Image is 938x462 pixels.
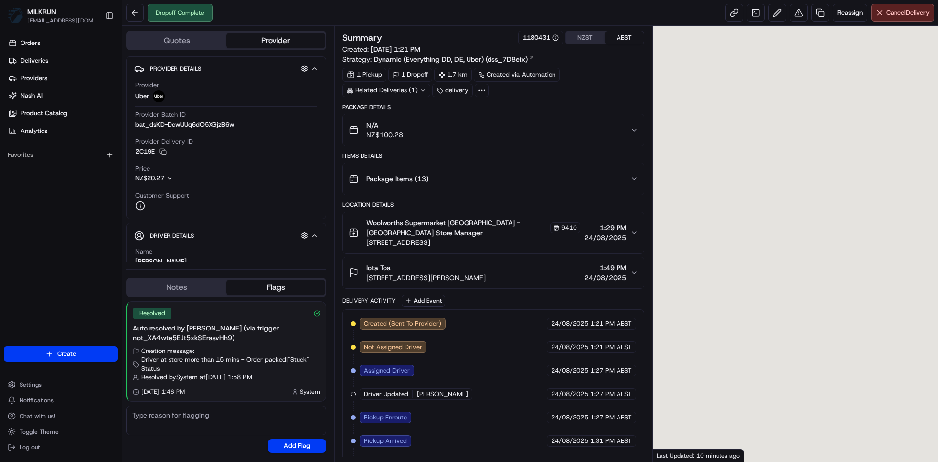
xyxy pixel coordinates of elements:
button: Reassign [833,4,867,22]
button: CancelDelivery [871,4,934,22]
button: Chat with us! [4,409,118,423]
button: Add Flag [268,439,326,453]
div: Location Details [342,201,644,209]
span: Not Assigned Driver [364,343,422,352]
button: Package Items (13) [343,163,643,195]
span: Nash AI [21,91,43,100]
div: delivery [432,84,473,97]
button: Quotes [127,33,226,48]
a: Deliveries [4,53,122,68]
div: 1.7 km [434,68,472,82]
div: Related Deliveries (1) [342,84,430,97]
span: Price [135,164,150,173]
span: 24/08/2025 [551,366,588,375]
span: NZ$20.27 [135,174,164,182]
a: Providers [4,70,122,86]
span: Driver Updated [364,390,408,398]
span: Iota Toa [366,263,391,273]
span: [STREET_ADDRESS][PERSON_NAME] [366,273,486,283]
button: Iota Toa[STREET_ADDRESS][PERSON_NAME]1:49 PM24/08/2025 [343,257,643,288]
span: 1:27 PM AEST [590,390,632,398]
button: 1180431 [523,33,559,42]
span: NZ$100.28 [366,130,403,140]
span: 1:27 PM AEST [590,413,632,422]
span: 1:27 PM AEST [590,366,632,375]
span: 1:21 PM AEST [590,319,632,328]
span: System [300,388,320,396]
span: 24/08/2025 [584,233,626,242]
span: Resolved by System [141,373,198,382]
a: Orders [4,35,122,51]
button: MILKRUNMILKRUN[EMAIL_ADDRESS][DOMAIN_NAME] [4,4,101,27]
span: Provider Details [150,65,201,73]
div: Package Details [342,103,644,111]
span: Deliveries [21,56,48,65]
span: Customer Support [135,191,189,200]
span: [DATE] 1:46 PM [141,388,185,396]
span: [PERSON_NAME] [417,390,468,398]
span: Cancel Delivery [886,8,930,17]
button: Notes [127,280,226,295]
span: 24/08/2025 [551,437,588,445]
button: NZST [566,31,605,44]
h3: Summary [342,33,382,42]
span: 9410 [561,224,577,232]
span: Provider Delivery ID [135,137,193,146]
div: Strategy: [342,54,535,64]
span: Orders [21,39,40,47]
span: 1:49 PM [584,263,626,273]
span: Created: [342,44,420,54]
span: 1:29 PM [584,223,626,233]
button: Create [4,346,118,362]
span: Provider Batch ID [135,110,186,119]
span: Settings [20,381,42,389]
span: 24/08/2025 [551,413,588,422]
span: 24/08/2025 [584,273,626,283]
span: Uber [135,92,149,101]
span: Name [135,247,152,256]
span: Create [57,350,76,358]
button: Provider Details [134,61,318,77]
span: Driver at store more than 15 mins - Order packed | "Stuck" Status [141,355,320,373]
div: 1 Dropoff [388,68,432,82]
button: Settings [4,378,118,392]
div: Items Details [342,152,644,160]
span: 24/08/2025 [551,390,588,398]
a: Nash AI [4,88,122,104]
span: 24/08/2025 [551,319,588,328]
button: Log out [4,440,118,454]
img: MILKRUN [8,8,23,23]
button: Provider [226,33,325,48]
span: Chat with us! [20,412,55,420]
span: Log out [20,443,40,451]
span: [EMAIL_ADDRESS][DOMAIN_NAME] [27,17,97,24]
button: Add Event [402,295,445,307]
span: Assigned Driver [364,366,410,375]
div: Resolved [133,308,171,319]
button: N/ANZ$100.28 [343,114,643,146]
span: Pickup Arrived [364,437,407,445]
div: Auto resolved by [PERSON_NAME] (via trigger not_XA4wte5EJt5xkSErasvHh9) [133,323,320,343]
span: bat_dsKD-DcwUUq6dO5XGjzB6w [135,120,234,129]
div: Favorites [4,147,118,163]
button: MILKRUN [27,7,56,17]
span: 1:21 PM AEST [590,343,632,352]
span: Provider [135,81,159,89]
span: Pickup Enroute [364,413,407,422]
span: Package Items ( 13 ) [366,174,428,184]
span: Analytics [21,127,47,135]
span: Creation message: [141,347,194,355]
span: [STREET_ADDRESS] [366,238,580,247]
a: Created via Automation [474,68,560,82]
div: [PERSON_NAME] [135,257,187,266]
span: Providers [21,74,47,83]
span: Product Catalog [21,109,67,118]
span: Notifications [20,396,54,404]
button: Driver Details [134,227,318,243]
button: Toggle Theme [4,425,118,439]
span: at [DATE] 1:58 PM [200,373,252,382]
img: uber-new-logo.jpeg [153,90,165,102]
button: NZ$20.27 [135,174,221,183]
